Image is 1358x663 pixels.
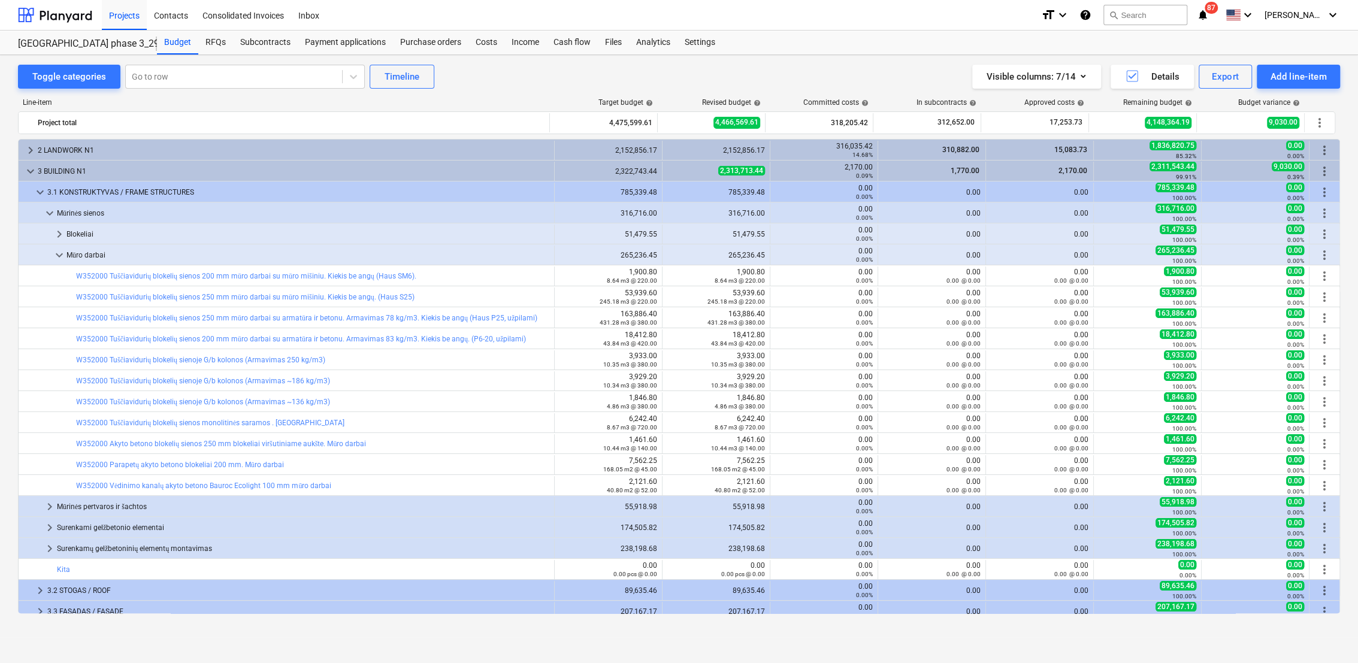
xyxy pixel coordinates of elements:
[667,414,765,431] div: 6,242.40
[559,188,657,196] div: 785,339.48
[883,209,981,217] div: 0.00
[856,403,873,410] small: 0.00%
[711,382,765,389] small: 10.34 m3 @ 380.00
[1048,117,1084,128] span: 17,253.73
[1265,10,1324,20] span: [PERSON_NAME] Karalius
[1286,225,1304,234] span: 0.00
[883,310,981,326] div: 0.00
[1079,8,1091,22] i: Knowledge base
[1287,216,1304,222] small: 0.00%
[883,289,981,305] div: 0.00
[667,251,765,259] div: 265,236.45
[23,164,38,178] span: keyboard_arrow_down
[198,31,233,55] a: RFQs
[1172,320,1196,327] small: 100.00%
[607,403,657,410] small: 4.86 m3 @ 380.00
[1317,164,1332,178] span: More actions
[1150,162,1196,171] span: 2,311,543.44
[559,230,657,238] div: 51,479.55
[1205,2,1218,14] span: 87
[1172,425,1196,432] small: 100.00%
[883,230,981,238] div: 0.00
[1317,437,1332,451] span: More actions
[76,440,366,448] a: W352000 Akyto betono blokelių sienos 250 mm blokeliai viršutiniame aukšte. Mūro darbai
[667,209,765,217] div: 316,716.00
[1172,341,1196,348] small: 100.00%
[52,248,66,262] span: keyboard_arrow_down
[1111,65,1194,89] button: Details
[1312,116,1327,130] span: More actions
[1156,246,1196,255] span: 265,236.45
[1054,361,1088,368] small: 0.00 @ 0.00
[856,214,873,221] small: 0.00%
[1287,341,1304,348] small: 0.00%
[559,352,657,368] div: 3,933.00
[1172,258,1196,264] small: 100.00%
[1270,69,1327,84] div: Add line-item
[559,209,657,217] div: 316,716.00
[946,277,981,284] small: 0.00 @ 0.00
[1286,204,1304,213] span: 0.00
[991,251,1088,259] div: 0.00
[946,340,981,347] small: 0.00 @ 0.00
[946,403,981,410] small: 0.00 @ 0.00
[711,361,765,368] small: 10.35 m3 @ 380.00
[52,227,66,241] span: keyboard_arrow_right
[936,117,976,128] span: 312,652.00
[775,310,873,326] div: 0.00
[1145,117,1191,128] span: 4,148,364.19
[1054,319,1088,326] small: 0.00 @ 0.00
[1257,65,1340,89] button: Add line-item
[1054,382,1088,389] small: 0.00 @ 0.00
[43,499,57,514] span: keyboard_arrow_right
[607,277,657,284] small: 8.64 m3 @ 220.00
[393,31,468,55] a: Purchase orders
[949,166,981,175] span: 1,770.00
[546,31,598,55] div: Cash flow
[1054,298,1088,305] small: 0.00 @ 0.00
[1160,329,1196,339] span: 18,412.80
[559,393,657,410] div: 1,846.80
[1286,308,1304,318] span: 0.00
[883,188,981,196] div: 0.00
[1317,269,1332,283] span: More actions
[775,268,873,284] div: 0.00
[1287,278,1304,285] small: 0.00%
[559,289,657,305] div: 53,939.60
[1287,404,1304,411] small: 0.00%
[559,146,657,155] div: 2,152,856.17
[1286,246,1304,255] span: 0.00
[66,225,549,244] div: Blokeliai
[946,382,981,389] small: 0.00 @ 0.00
[667,352,765,368] div: 3,933.00
[1317,395,1332,409] span: More actions
[559,331,657,347] div: 18,412.80
[1317,458,1332,472] span: More actions
[1156,204,1196,213] span: 316,716.00
[856,277,873,284] small: 0.00%
[33,604,47,619] span: keyboard_arrow_right
[1286,371,1304,381] span: 0.00
[667,310,765,326] div: 163,886.40
[1057,166,1088,175] span: 2,170.00
[1053,146,1088,154] span: 15,083.73
[883,393,981,410] div: 0.00
[715,403,765,410] small: 4.86 m3 @ 380.00
[1172,299,1196,306] small: 100.00%
[667,230,765,238] div: 51,479.55
[1238,98,1300,107] div: Budget variance
[678,31,722,55] div: Settings
[856,193,873,200] small: 0.00%
[991,268,1088,284] div: 0.00
[1317,374,1332,388] span: More actions
[718,166,765,175] span: 2,313,713.44
[233,31,298,55] div: Subcontracts
[1123,98,1192,107] div: Remaining budget
[1054,340,1088,347] small: 0.00 @ 0.00
[1286,392,1304,402] span: 0.00
[1317,520,1332,535] span: More actions
[946,424,981,431] small: 0.00 @ 0.00
[1317,583,1332,598] span: More actions
[667,146,765,155] div: 2,152,856.17
[883,352,981,368] div: 0.00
